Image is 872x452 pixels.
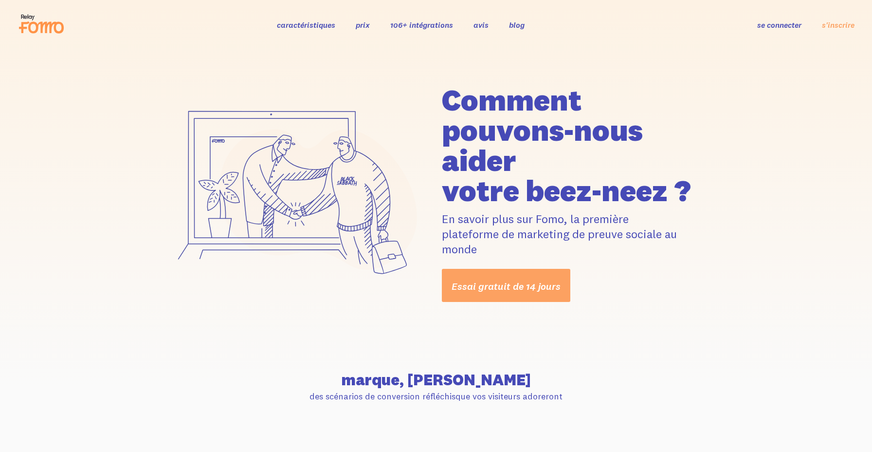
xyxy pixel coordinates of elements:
a: Essai gratuit de 14 jours [442,269,570,302]
font: Essai gratuit de 14 jours [452,280,561,292]
a: s'inscrire [822,20,854,30]
a: prix [356,20,370,30]
a: caractéristiques [277,20,335,30]
font: plateforme de marketing de preuve sociale au monde [442,226,677,256]
a: 106+ intégrations [390,20,453,30]
a: avis [473,20,489,30]
font: marque, [PERSON_NAME] [342,370,531,389]
font: des scénarios de conversion réfléchis [309,391,455,402]
a: blog [509,20,525,30]
font: que vos visiteurs adoreront [455,391,563,402]
font: Comment pouvons-nous aider [442,81,643,179]
a: se connecter [757,20,801,30]
font: votre beez-neez ? [442,171,691,209]
font: En savoir plus sur Fomo, la première [442,211,629,226]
